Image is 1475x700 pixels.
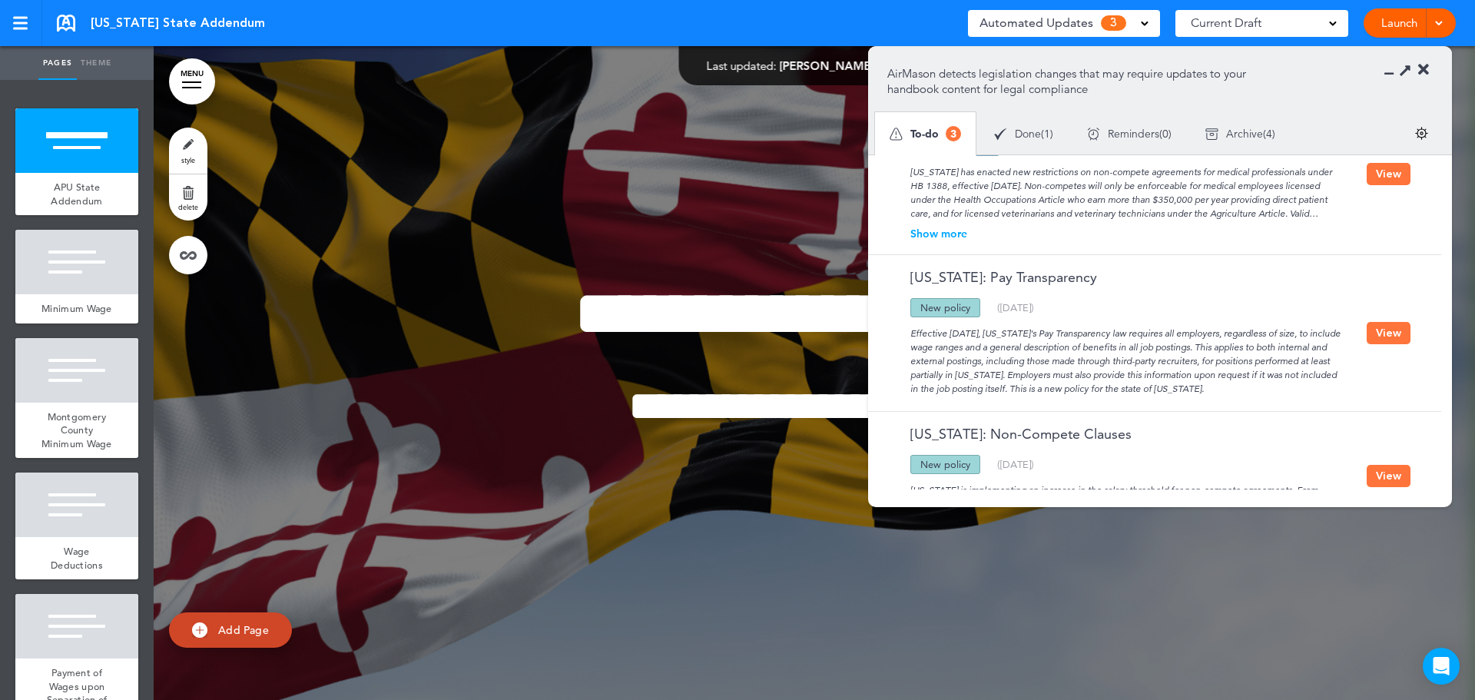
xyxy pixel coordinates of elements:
[994,128,1007,141] img: apu_icons_done.svg
[169,58,215,105] a: MENU
[1423,648,1460,685] div: Open Intercom Messenger
[1415,127,1428,140] img: settings.svg
[1070,114,1188,154] div: ( )
[1375,8,1424,38] a: Launch
[910,128,939,139] span: To-do
[910,455,980,474] div: New policy
[15,537,138,579] a: Wage Deductions
[977,114,1070,154] div: ( )
[1015,128,1041,139] span: Done
[1266,128,1272,139] span: 4
[169,174,207,221] a: delete
[887,317,1367,396] div: Effective [DATE], [US_STATE]'s Pay Transparency law requires all employers, regardless of size, t...
[192,622,207,638] img: add.svg
[887,427,1132,441] a: [US_STATE]: Non-Compete Clauses
[51,545,103,572] span: Wage Deductions
[91,15,265,32] span: [US_STATE] State Addendum
[1044,128,1050,139] span: 1
[1000,458,1031,470] span: [DATE]
[997,459,1034,469] div: ( )
[1226,128,1263,139] span: Archive
[946,126,961,141] span: 3
[1191,12,1261,34] span: Current Draft
[707,58,777,73] span: Last updated:
[887,228,1367,239] div: Show more
[51,181,102,207] span: APU State Addendum
[169,128,207,174] a: style
[780,58,874,73] span: [PERSON_NAME]
[77,46,115,80] a: Theme
[41,410,112,450] span: Montgomery County Minimum Wage
[181,155,195,164] span: style
[15,403,138,459] a: Montgomery County Minimum Wage
[178,202,198,211] span: delete
[887,66,1269,97] p: AirMason detects legislation changes that may require updates to your handbook content for legal ...
[1367,163,1410,185] button: View
[1162,128,1168,139] span: 0
[910,298,980,317] div: New policy
[1367,465,1410,487] button: View
[707,60,923,71] div: —
[887,156,1367,221] div: [US_STATE] has enacted new restrictions on non-compete agreements for medical professionals under...
[1000,301,1031,314] span: [DATE]
[887,270,1097,284] a: [US_STATE]: Pay Transparency
[38,46,77,80] a: Pages
[1188,114,1292,154] div: ( )
[1205,128,1218,141] img: apu_icons_archive.svg
[979,12,1093,34] span: Automated Updates
[1108,128,1159,139] span: Reminders
[169,612,292,649] a: Add Page
[887,474,1367,525] div: [US_STATE] is implementing an increase in the salary threshold for non-compete agreements. From [...
[218,623,269,637] span: Add Page
[997,303,1034,313] div: ( )
[41,302,112,315] span: Minimum Wage
[15,294,138,323] a: Minimum Wage
[1367,322,1410,344] button: View
[15,173,138,215] a: APU State Addendum
[1087,128,1100,141] img: apu_icons_remind.svg
[1101,15,1126,31] span: 3
[890,128,903,141] img: apu_icons_todo.svg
